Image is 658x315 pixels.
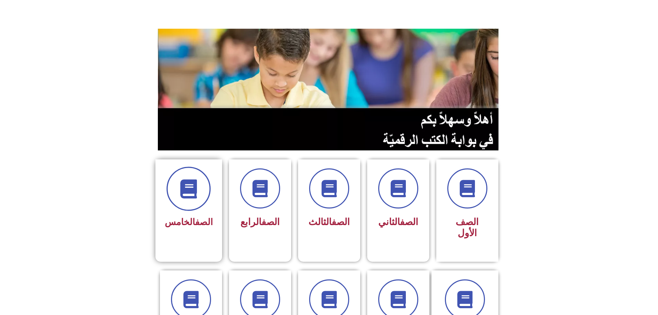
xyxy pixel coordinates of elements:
span: الخامس [165,217,213,227]
a: الصف [332,216,350,228]
a: الصف [261,216,280,228]
span: الصف الأول [456,216,479,239]
span: الثالث [308,216,350,228]
span: الثاني [378,216,418,228]
a: الصف [400,216,418,228]
a: الصف [195,217,213,227]
span: الرابع [240,216,280,228]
